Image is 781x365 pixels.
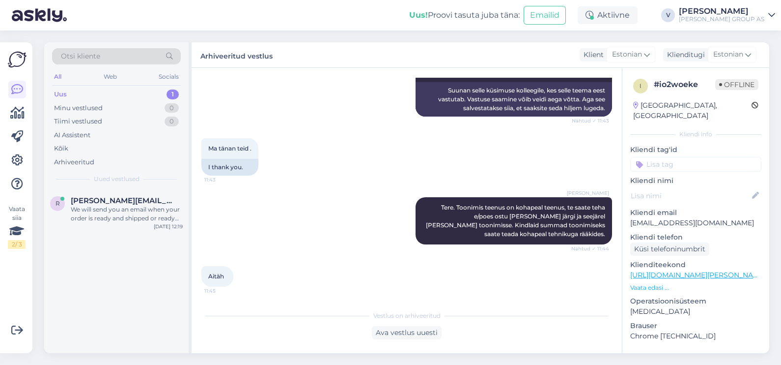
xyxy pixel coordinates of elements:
[8,240,26,249] div: 2 / 3
[94,175,139,183] span: Uued vestlused
[679,7,764,15] div: [PERSON_NAME]
[416,82,612,117] div: Suunan selle küsimuse kolleegile, kes selle teema eest vastutab. Vastuse saamine võib veidi aega ...
[167,90,179,99] div: 1
[204,176,241,183] span: 11:43
[630,283,761,292] p: Vaata edasi ...
[571,245,609,252] span: Nähtud ✓ 11:44
[633,100,752,121] div: [GEOGRAPHIC_DATA], [GEOGRAPHIC_DATA]
[612,49,642,60] span: Estonian
[630,331,761,341] p: Chrome [TECHNICAL_ID]
[157,70,181,83] div: Socials
[409,9,520,21] div: Proovi tasuta juba täna:
[630,260,761,270] p: Klienditeekond
[661,8,675,22] div: V
[654,79,715,91] div: # io2woeke
[630,157,761,172] input: Lisa tag
[630,296,761,306] p: Operatsioonisüsteem
[54,130,90,140] div: AI Assistent
[165,103,179,113] div: 0
[102,70,119,83] div: Web
[71,205,183,223] div: We will send you an email when your order is ready and shipped or ready for pickup at the store. ...
[630,351,761,360] div: [PERSON_NAME]
[200,48,273,61] label: Arhiveeritud vestlus
[630,145,761,155] p: Kliendi tag'id
[640,82,642,90] span: i
[578,6,638,24] div: Aktiivne
[580,50,604,60] div: Klient
[8,50,27,69] img: Askly Logo
[630,208,761,218] p: Kliendi email
[663,50,705,60] div: Klienditugi
[52,70,63,83] div: All
[204,287,241,295] span: 11:45
[56,200,60,207] span: r
[630,243,709,256] div: Küsi telefoninumbrit
[208,273,224,280] span: Aitäh
[54,144,68,153] div: Kõik
[630,306,761,317] p: [MEDICAL_DATA]
[208,145,251,152] span: Ma tänan teid .
[54,117,102,126] div: Tiimi vestlused
[630,130,761,139] div: Kliendi info
[154,223,183,230] div: [DATE] 12:19
[71,196,173,205] span: raimo.noormaa@gmail.com
[524,6,566,25] button: Emailid
[54,157,94,167] div: Arhiveeritud
[165,117,179,126] div: 0
[713,49,743,60] span: Estonian
[715,79,758,90] span: Offline
[372,326,442,339] div: Ava vestlus uuesti
[630,271,766,279] a: [URL][DOMAIN_NAME][PERSON_NAME]
[630,321,761,331] p: Brauser
[679,7,775,23] a: [PERSON_NAME][PERSON_NAME] GROUP AS
[679,15,764,23] div: [PERSON_NAME] GROUP AS
[630,232,761,243] p: Kliendi telefon
[567,189,609,197] span: [PERSON_NAME]
[572,117,609,124] span: Nähtud ✓ 11:43
[54,90,67,99] div: Uus
[631,190,750,201] input: Lisa nimi
[373,311,441,320] span: Vestlus on arhiveeritud
[54,103,103,113] div: Minu vestlused
[630,176,761,186] p: Kliendi nimi
[409,10,428,20] b: Uus!
[8,205,26,249] div: Vaata siia
[61,51,100,61] span: Otsi kliente
[426,204,607,238] span: Tere. Toonimis teenus on kohapeal teenus, te saate teha e/poes ostu [PERSON_NAME] järgi ja seejär...
[201,159,258,176] div: I thank you.
[630,218,761,228] p: [EMAIL_ADDRESS][DOMAIN_NAME]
